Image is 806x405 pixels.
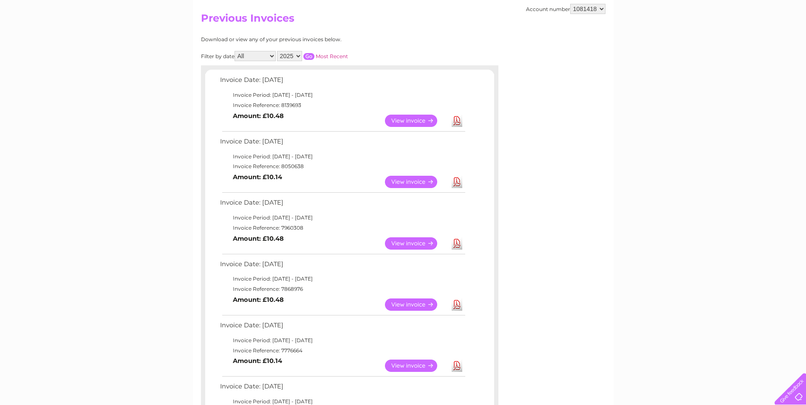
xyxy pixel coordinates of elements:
[452,360,462,372] a: Download
[385,115,447,127] a: View
[218,213,467,223] td: Invoice Period: [DATE] - [DATE]
[218,320,467,335] td: Invoice Date: [DATE]
[233,357,282,365] b: Amount: £10.14
[233,173,282,181] b: Amount: £10.14
[233,235,284,242] b: Amount: £10.48
[385,298,447,311] a: View
[233,296,284,304] b: Amount: £10.48
[218,335,467,346] td: Invoice Period: [DATE] - [DATE]
[452,298,462,311] a: Download
[218,74,467,90] td: Invoice Date: [DATE]
[385,176,447,188] a: View
[316,53,348,59] a: Most Recent
[218,136,467,152] td: Invoice Date: [DATE]
[218,346,467,356] td: Invoice Reference: 7776664
[201,37,424,42] div: Download or view any of your previous invoices below.
[701,36,727,42] a: Telecoms
[656,36,673,42] a: Water
[233,112,284,120] b: Amount: £10.48
[452,176,462,188] a: Download
[385,237,447,250] a: View
[646,4,704,15] a: 0333 014 3131
[203,5,604,41] div: Clear Business is a trading name of Verastar Limited (registered in [GEOGRAPHIC_DATA] No. 3667643...
[452,115,462,127] a: Download
[218,161,467,172] td: Invoice Reference: 8050638
[218,197,467,213] td: Invoice Date: [DATE]
[218,259,467,274] td: Invoice Date: [DATE]
[452,237,462,250] a: Download
[526,4,605,14] div: Account number
[218,100,467,110] td: Invoice Reference: 8139693
[218,274,467,284] td: Invoice Period: [DATE] - [DATE]
[201,51,424,61] div: Filter by date
[385,360,447,372] a: View
[749,36,770,42] a: Contact
[218,284,467,294] td: Invoice Reference: 7868976
[28,22,71,48] img: logo.png
[218,90,467,100] td: Invoice Period: [DATE] - [DATE]
[218,223,467,233] td: Invoice Reference: 7960308
[218,152,467,162] td: Invoice Period: [DATE] - [DATE]
[678,36,696,42] a: Energy
[732,36,744,42] a: Blog
[218,381,467,397] td: Invoice Date: [DATE]
[201,12,605,28] h2: Previous Invoices
[778,36,798,42] a: Log out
